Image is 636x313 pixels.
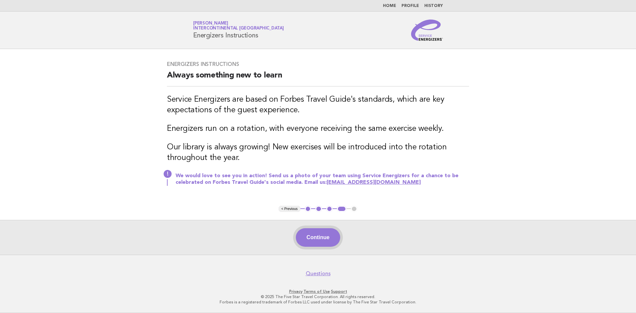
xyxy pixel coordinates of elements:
p: · · [115,289,521,294]
a: Terms of Use [303,289,330,294]
button: 3 [326,206,333,212]
button: 1 [305,206,311,212]
p: Forbes is a registered trademark of Forbes LLC used under license by The Five Star Travel Corpora... [115,299,521,305]
h3: Energizers Instructions [167,61,469,68]
a: Profile [401,4,419,8]
a: History [424,4,443,8]
a: Questions [306,270,331,277]
h1: Energizers Instructions [193,22,284,39]
h3: Service Energizers are based on Forbes Travel Guide's standards, which are key expectations of th... [167,94,469,116]
img: Service Energizers [411,20,443,41]
button: 4 [337,206,346,212]
button: 2 [315,206,322,212]
h2: Always something new to learn [167,70,469,86]
button: < Previous [279,206,300,212]
span: InterContinental [GEOGRAPHIC_DATA] [193,26,284,31]
p: We would love to see you in action! Send us a photo of your team using Service Energizers for a c... [176,173,469,186]
h3: Our library is always growing! New exercises will be introduced into the rotation throughout the ... [167,142,469,163]
a: [PERSON_NAME]InterContinental [GEOGRAPHIC_DATA] [193,21,284,30]
a: Support [331,289,347,294]
button: Continue [296,228,340,247]
a: Home [383,4,396,8]
p: © 2025 The Five Star Travel Corporation. All rights reserved. [115,294,521,299]
a: [EMAIL_ADDRESS][DOMAIN_NAME] [327,180,421,185]
a: Privacy [289,289,302,294]
h3: Energizers run on a rotation, with everyone receiving the same exercise weekly. [167,124,469,134]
